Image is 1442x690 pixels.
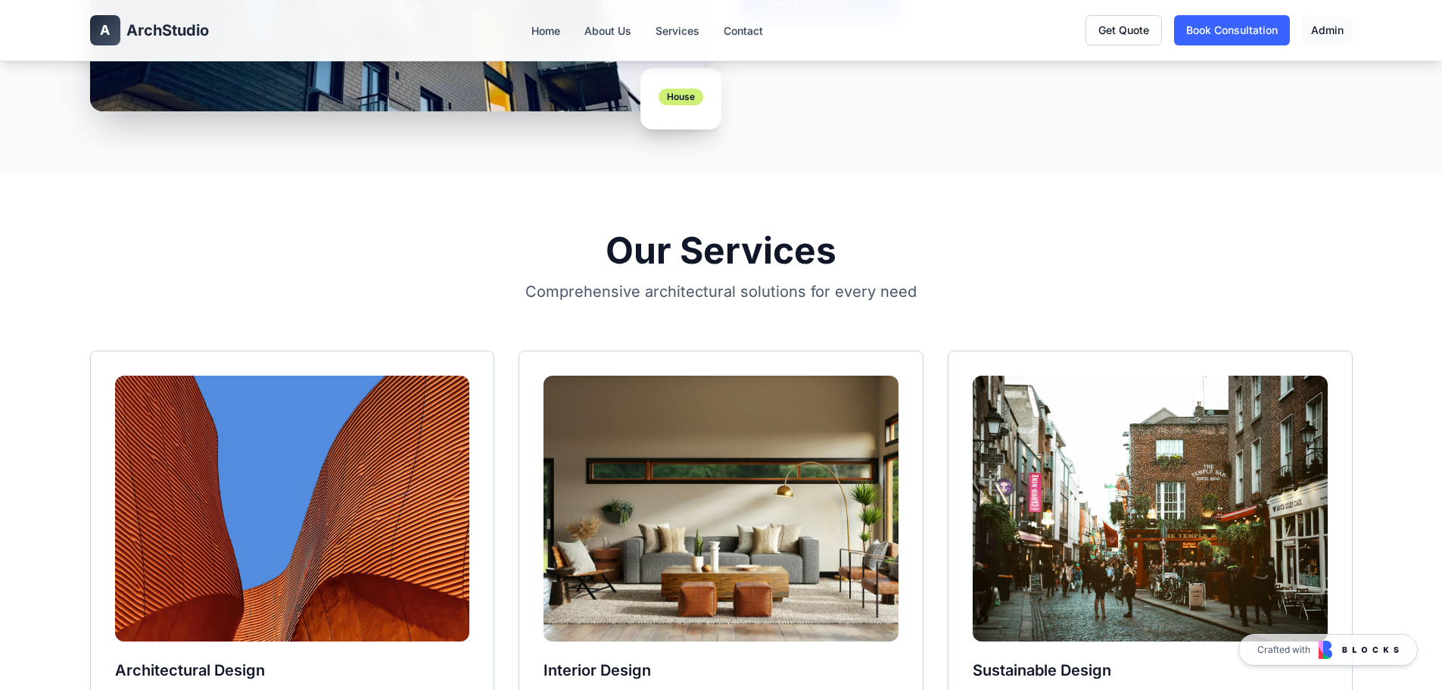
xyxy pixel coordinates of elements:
[1257,644,1310,656] span: Crafted with
[1319,641,1399,659] img: Blocks
[90,233,1353,269] h2: Our Services
[659,89,703,105] div: House
[90,15,209,45] a: AArchStudio
[656,24,699,37] a: Services
[126,20,209,41] span: ArchStudio
[100,20,110,41] span: A
[1302,17,1353,44] a: Admin
[1085,15,1162,45] a: Get Quote
[543,660,899,681] h3: Interior Design
[1238,634,1418,666] a: Crafted with
[115,660,470,681] h3: Architectural Design
[1174,15,1290,45] a: Book Consultation
[584,24,631,37] a: About Us
[115,376,470,642] img: Architectural Design
[973,660,1328,681] h3: Sustainable Design
[531,21,763,39] nav: Main
[724,24,763,37] a: Contact
[531,24,560,37] a: Home
[973,376,1328,642] img: Sustainable Design
[467,281,976,302] p: Comprehensive architectural solutions for every need
[543,376,899,642] img: Interior Design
